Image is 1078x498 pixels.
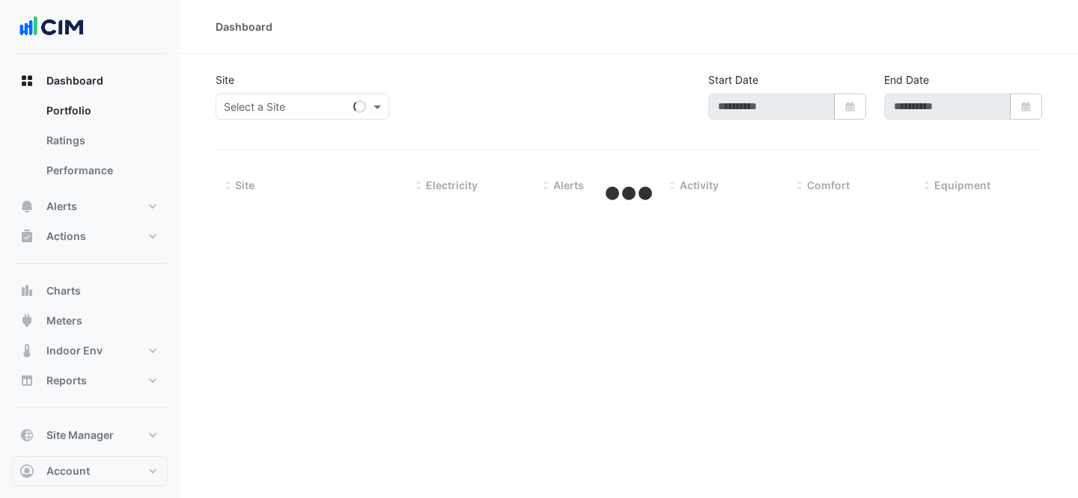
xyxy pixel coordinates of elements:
[12,191,168,221] button: Alerts
[34,96,168,126] a: Portfolio
[19,343,34,358] app-icon: Indoor Env
[46,313,82,328] span: Meters
[12,420,168,450] button: Site Manager
[46,283,81,298] span: Charts
[12,456,168,486] button: Account
[553,179,584,191] span: Alerts
[216,19,272,34] div: Dashboard
[46,73,103,88] span: Dashboard
[12,366,168,396] button: Reports
[19,199,34,214] app-icon: Alerts
[46,373,87,388] span: Reports
[934,179,990,191] span: Equipment
[34,156,168,185] a: Performance
[884,72,929,87] label: End Date
[46,343,103,358] span: Indoor Env
[46,428,114,443] span: Site Manager
[19,283,34,298] app-icon: Charts
[34,126,168,156] a: Ratings
[19,229,34,244] app-icon: Actions
[216,72,234,87] label: Site
[19,73,34,88] app-icon: Dashboard
[19,373,34,388] app-icon: Reports
[12,221,168,251] button: Actions
[46,464,90,479] span: Account
[19,313,34,328] app-icon: Meters
[12,336,168,366] button: Indoor Env
[18,12,85,42] img: Company Logo
[12,96,168,191] div: Dashboard
[46,199,77,214] span: Alerts
[426,179,478,191] span: Electricity
[12,276,168,306] button: Charts
[46,229,86,244] span: Actions
[19,428,34,443] app-icon: Site Manager
[708,72,758,87] label: Start Date
[12,66,168,96] button: Dashboard
[235,179,255,191] span: Site
[807,179,850,191] span: Comfort
[680,179,719,191] span: Activity
[12,306,168,336] button: Meters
